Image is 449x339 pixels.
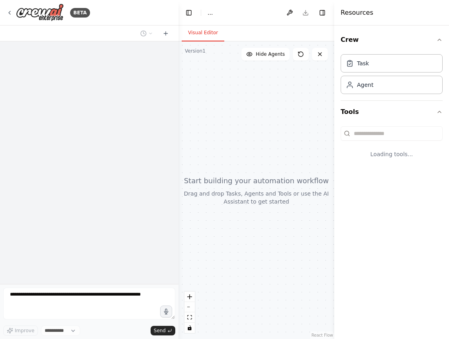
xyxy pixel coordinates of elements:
button: Switch to previous chat [137,29,156,38]
div: Crew [341,51,443,100]
button: Send [151,326,175,335]
span: Send [154,327,166,334]
button: Visual Editor [182,25,224,41]
button: Hide left sidebar [183,7,194,18]
button: fit view [184,312,195,323]
div: BETA [70,8,90,18]
button: zoom out [184,302,195,312]
nav: breadcrumb [208,9,213,17]
div: Tools [341,123,443,171]
div: Task [357,59,369,67]
button: Improve [3,325,38,336]
div: Agent [357,81,373,89]
img: Logo [16,4,64,22]
span: ... [208,9,213,17]
button: toggle interactivity [184,323,195,333]
button: Tools [341,101,443,123]
button: Click to speak your automation idea [160,306,172,317]
button: zoom in [184,292,195,302]
h4: Resources [341,8,373,18]
span: Improve [15,327,34,334]
button: Start a new chat [159,29,172,38]
div: Version 1 [185,48,206,54]
button: Crew [341,29,443,51]
button: Hide Agents [241,48,290,61]
div: Loading tools... [341,144,443,165]
div: React Flow controls [184,292,195,333]
button: Hide right sidebar [317,7,328,18]
span: Hide Agents [256,51,285,57]
a: React Flow attribution [312,333,333,337]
